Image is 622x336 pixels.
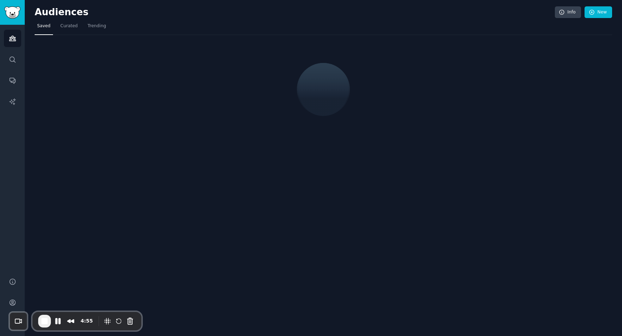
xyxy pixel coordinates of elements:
[35,7,555,18] h2: Audiences
[35,21,53,35] a: Saved
[58,21,80,35] a: Curated
[555,6,581,18] a: Info
[60,23,78,29] span: Curated
[4,6,20,19] img: GummySearch logo
[85,21,108,35] a: Trending
[585,6,612,18] a: New
[88,23,106,29] span: Trending
[37,23,51,29] span: Saved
